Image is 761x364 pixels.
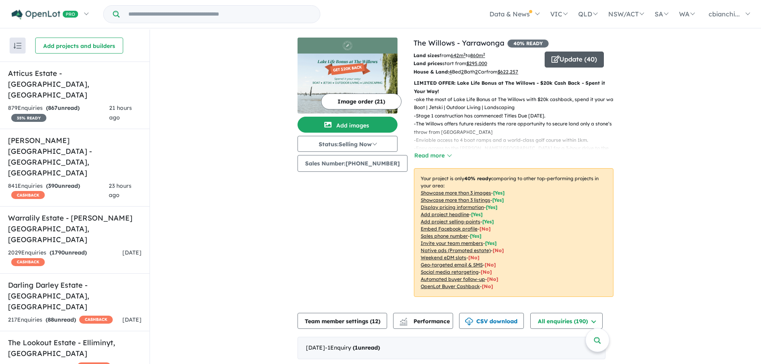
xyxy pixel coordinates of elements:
u: 642 m [451,52,465,58]
span: CASHBACK [79,316,113,324]
strong: ( unread) [46,104,80,111]
p: - Easy access to the [PERSON_NAME][GEOGRAPHIC_DATA] for a 3-hour drive to the [GEOGRAPHIC_DATA]. [414,144,620,161]
div: 2029 Enquir ies [8,248,122,267]
strong: ( unread) [46,182,80,189]
button: Team member settings (12) [298,313,387,329]
img: line-chart.svg [400,318,407,322]
u: Add project headline [421,211,469,217]
h5: [PERSON_NAME][GEOGRAPHIC_DATA] - [GEOGRAPHIC_DATA] , [GEOGRAPHIC_DATA] [8,135,142,178]
p: from [413,52,539,60]
h5: The Lookout Estate - Elliminyt , [GEOGRAPHIC_DATA] [8,337,142,359]
button: Add projects and builders [35,38,123,54]
p: Bed Bath Car from [413,68,539,76]
u: $ 622,257 [497,69,518,75]
u: Geo-targeted email & SMS [421,262,483,268]
strong: ( unread) [353,344,380,351]
span: 12 [372,318,378,325]
span: [ Yes ] [470,233,481,239]
p: start from [413,60,539,68]
span: [ Yes ] [482,219,494,225]
p: - ake the most of Lake Life Bonus at The Willows with $20k cashback, spend it your way: Boat | Je... [414,95,620,112]
span: Performance [401,318,450,325]
div: 841 Enquir ies [8,181,109,201]
u: Weekend eDM slots [421,255,466,261]
span: [DATE] [122,316,142,323]
a: The Willows - Yarrawonga [413,38,504,48]
span: [No] [468,255,479,261]
h5: Warralily Estate - [PERSON_NAME][GEOGRAPHIC_DATA] , [GEOGRAPHIC_DATA] [8,213,142,245]
sup: 2 [483,52,485,56]
span: 1 [355,344,358,351]
u: Add project selling-points [421,219,480,225]
u: 2 [461,69,464,75]
strong: ( unread) [50,249,87,256]
u: Embed Facebook profile [421,226,477,232]
span: [DATE] [122,249,142,256]
h5: Atticus Estate - [GEOGRAPHIC_DATA] , [GEOGRAPHIC_DATA] [8,68,142,100]
span: [No] [493,247,504,253]
u: $ 295,000 [466,60,487,66]
button: Add images [298,117,397,133]
button: Performance [393,313,453,329]
u: Social media retargeting [421,269,479,275]
span: 88 [48,316,54,323]
span: [ No ] [479,226,491,232]
span: [No] [481,269,492,275]
button: CSV download [459,313,524,329]
span: 35 % READY [11,114,46,122]
p: - Enviable access to 4 boat ramps and a world-class golf course within 1km.​ [414,136,620,144]
span: cbianchi... [709,10,740,18]
span: [No] [485,262,496,268]
button: Sales Number:[PHONE_NUMBER] [298,155,407,172]
u: Sales phone number [421,233,468,239]
input: Try estate name, suburb, builder or developer [121,6,318,23]
span: CASHBACK [11,191,45,199]
a: The Willows - Yarrawonga LogoThe Willows - Yarrawonga [298,38,397,113]
button: Status:Selling Now [298,136,397,152]
img: bar-chart.svg [399,320,407,326]
p: - Stage 1 construction has commenced! Titles Due [DATE]. [414,112,620,120]
u: Automated buyer follow-up [421,276,485,282]
u: 860 m [470,52,485,58]
b: 40 % ready [464,175,491,181]
sup: 2 [463,52,465,56]
b: Land prices [413,60,442,66]
u: Showcase more than 3 images [421,190,491,196]
u: 2 [475,69,478,75]
div: 217 Enquir ies [8,315,113,325]
u: Showcase more than 3 listings [421,197,490,203]
span: [ Yes ] [492,197,504,203]
button: Read more [414,151,451,160]
button: Image order (21) [321,93,401,109]
button: All enquiries (190) [530,313,603,329]
span: 1790 [52,249,65,256]
h5: Darling Darley Estate - [GEOGRAPHIC_DATA] , [GEOGRAPHIC_DATA] [8,280,142,312]
span: 23 hours ago [109,182,132,199]
p: Your project is only comparing to other top-performing projects in your area: - - - - - - - - - -... [414,168,613,297]
div: [DATE] [298,337,605,359]
span: 21 hours ago [109,104,132,121]
span: to [465,52,485,58]
div: 879 Enquir ies [8,103,109,123]
img: The Willows - Yarrawonga [298,54,397,113]
span: [ Yes ] [486,204,497,210]
b: Land sizes [413,52,439,58]
span: 867 [48,104,58,111]
img: download icon [465,318,473,326]
u: Native ads (Promoted estate) [421,247,491,253]
span: [No] [482,283,493,289]
span: CASHBACK [11,258,45,266]
u: Invite your team members [421,240,483,246]
img: sort.svg [14,43,22,49]
strong: ( unread) [46,316,76,323]
button: Update (40) [545,52,604,68]
span: [ Yes ] [485,240,497,246]
u: OpenLot Buyer Cashback [421,283,480,289]
span: [ Yes ] [493,190,505,196]
u: Display pricing information [421,204,484,210]
img: Openlot PRO Logo White [12,10,78,20]
span: [ Yes ] [471,211,483,217]
span: - 1 Enquir y [325,344,380,351]
span: 40 % READY [507,40,549,48]
u: 4 [449,69,452,75]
